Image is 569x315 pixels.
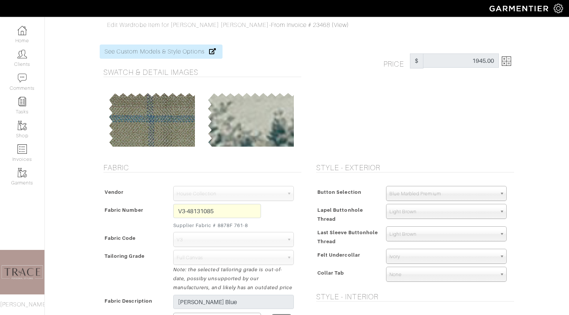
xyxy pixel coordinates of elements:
img: garments-icon-b7da505a4dc4fd61783c78ac3ca0ef83fa9d6f193b1c9dc38574b1d14d53ca28.png [18,168,27,177]
em: Note: the selected tailoring grade is out-of-date, possiby unsupported by our manufacturers, and ... [173,267,292,290]
span: Light Brown [389,227,497,242]
span: Felt Undercollar [317,250,360,260]
img: comment-icon-a0a6a9ef722e966f86d9cbdc48e553b5cf19dbc54f86b18d962a5391bc8f6eb6.png [18,73,27,83]
span: Vendor [105,187,124,198]
span: Ivory [389,249,497,264]
a: From Invoice # 23468 (View) [271,22,349,28]
img: reminder-icon-8004d30b9f0a5d33ae49ab947aed9ed385cf756f9e5892f1edd6e32f2345188e.png [18,97,27,106]
img: garments-icon-b7da505a4dc4fd61783c78ac3ca0ef83fa9d6f193b1c9dc38574b1d14d53ca28.png [18,121,27,130]
h5: Price [383,53,410,68]
span: V3 [177,232,284,247]
span: Blue Marbled Premium [389,186,497,201]
h5: Style - Interior [316,292,514,301]
img: clients-icon-6bae9207a08558b7cb47a8932f037763ab4055f8c8b6bfacd5dc20c3e0201464.png [18,49,27,59]
span: None [389,267,497,282]
small: Supplier Fabric # 8878F 761-8 [173,222,261,229]
span: Full Canvas [177,250,284,265]
span: Tailoring Grade [105,251,144,262]
img: gear-icon-white-bd11855cb880d31180b6d7d6211b90ccbf57a29d726f0c71d8c61bd08dd39cc2.png [554,4,563,13]
h5: Fabric [103,163,301,172]
span: Lapel Buttonhole Thread [317,205,363,224]
span: Light Brown [389,204,497,219]
span: Edit Wardrobe Item for [PERSON_NAME] [PERSON_NAME] [107,22,269,28]
a: See Custom Models & Style Options [100,45,223,59]
h5: Swatch & Detail Images [103,68,301,77]
h5: Style - Exterior [316,163,514,172]
span: Button Selection [317,187,361,198]
span: House Collection [177,186,284,201]
span: Last Sleeve Buttonhole Thread [317,227,378,247]
img: garmentier-logo-header-white-b43fb05a5012e4ada735d5af1a66efaba907eab6374d6393d1fbf88cb4ef424d.png [486,2,554,15]
span: Fabric Code [105,233,136,244]
span: $ [410,53,423,68]
span: Fabric Description [105,296,152,306]
span: Fabric Number [105,205,143,215]
img: dashboard-icon-dbcd8f5a0b271acd01030246c82b418ddd0df26cd7fceb0bd07c9910d44c42f6.png [18,26,27,35]
img: orders-icon-0abe47150d42831381b5fb84f609e132dff9fe21cb692f30cb5eec754e2cba89.png [18,144,27,154]
img: Open Price Breakdown [502,56,511,66]
span: Collar Tab [317,267,344,278]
